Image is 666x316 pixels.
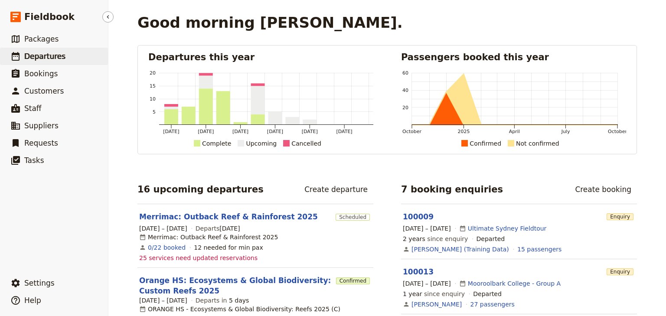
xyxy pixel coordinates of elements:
[139,275,333,296] a: Orange HS: Ecosystems & Global Biodiversity: Custom Reefs 2025
[24,121,59,130] span: Suppliers
[246,138,277,149] div: Upcoming
[517,245,562,254] a: View the passengers for this booking
[196,296,249,305] span: Departs in
[139,233,278,241] div: Merrimac: Outback Reef & Rainforest 2025
[139,296,187,305] span: [DATE] – [DATE]
[608,129,627,134] tspan: October
[468,279,561,288] a: Mooroolbark College - Group A
[470,300,515,309] a: View the passengers for this booking
[402,70,408,76] tspan: 60
[137,183,264,196] h2: 16 upcoming departures
[24,296,41,305] span: Help
[219,225,240,232] span: [DATE]
[229,297,249,304] span: 5 days
[232,129,248,134] tspan: [DATE]
[411,245,509,254] a: [PERSON_NAME] (Training Data)
[403,267,434,276] a: 100013
[411,300,462,309] a: [PERSON_NAME]
[148,51,373,64] h2: Departures this year
[196,224,240,233] span: Departs
[198,129,214,134] tspan: [DATE]
[468,224,547,233] a: Ultimate Sydney Fieldtour
[148,243,186,252] a: View the bookings for this departure
[139,212,318,222] a: Merrimac: Outback Reef & Rainforest 2025
[457,129,470,134] tspan: 2025
[403,212,434,221] a: 100009
[403,290,465,298] span: since enquiry
[403,224,451,233] span: [DATE] – [DATE]
[194,243,263,252] div: 12 needed for min pax
[267,129,283,134] tspan: [DATE]
[150,83,156,89] tspan: 15
[24,69,58,78] span: Bookings
[163,129,179,134] tspan: [DATE]
[473,290,502,298] div: Departed
[607,268,633,275] span: Enquiry
[102,11,114,23] button: Hide menu
[477,235,505,243] div: Departed
[24,10,75,23] span: Fieldbook
[24,35,59,43] span: Packages
[291,138,321,149] div: Cancelled
[24,156,44,165] span: Tasks
[403,279,451,288] span: [DATE] – [DATE]
[561,129,570,134] tspan: July
[302,129,318,134] tspan: [DATE]
[403,290,422,297] span: 1 year
[139,305,340,313] div: ORANGE HS - Ecosystems & Global Biodiversity: Reefs 2025 (C)
[607,213,633,220] span: Enquiry
[470,138,501,149] div: Confirmed
[401,51,626,64] h2: Passengers booked this year
[336,214,370,221] span: Scheduled
[569,182,637,197] a: Create booking
[150,96,156,102] tspan: 10
[24,52,65,61] span: Departures
[24,139,58,147] span: Requests
[202,138,231,149] div: Complete
[24,104,42,113] span: Staff
[153,109,156,115] tspan: 5
[299,182,373,197] a: Create departure
[403,235,468,243] span: since enquiry
[402,105,408,111] tspan: 20
[24,279,55,287] span: Settings
[403,235,425,242] span: 2 years
[401,183,503,196] h2: 7 booking enquiries
[336,277,370,284] span: Confirmed
[516,138,559,149] div: Not confirmed
[24,87,64,95] span: Customers
[139,224,187,233] span: [DATE] – [DATE]
[336,129,353,134] tspan: [DATE]
[139,254,258,262] span: 25 services need updated reservations
[137,14,403,31] h1: Good morning [PERSON_NAME].
[150,70,156,76] tspan: 20
[402,129,421,134] tspan: October
[402,88,408,93] tspan: 40
[509,129,520,134] tspan: April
